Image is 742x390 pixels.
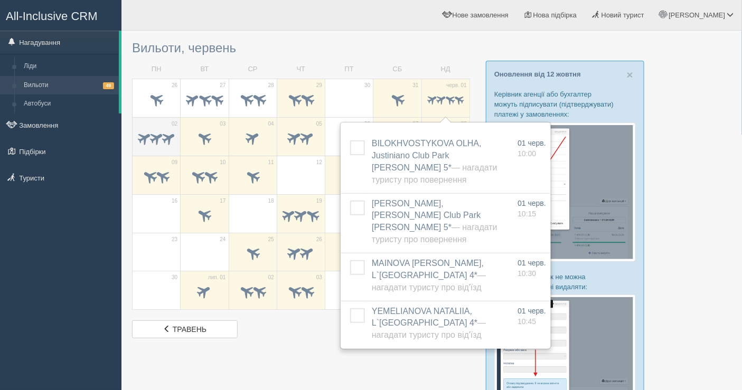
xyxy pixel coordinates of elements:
[316,120,322,128] span: 05
[627,69,633,80] button: Close
[316,236,322,243] span: 26
[316,82,322,89] span: 29
[494,89,636,119] p: Керівник агенції або бухгалтер можуть підписувати (підтверджувати) платежі у замовленнях:
[372,199,497,244] span: [PERSON_NAME], [PERSON_NAME] Club Park [PERSON_NAME] 5*
[421,60,469,79] td: НД
[364,82,370,89] span: 30
[268,274,274,281] span: 02
[6,9,98,23] span: All-Inclusive CRM
[669,11,725,19] span: [PERSON_NAME]
[372,307,486,340] span: YEMELIANOVA NATALIIA, L`[GEOGRAPHIC_DATA] 4*
[316,274,322,281] span: 03
[627,69,633,81] span: ×
[518,149,536,158] span: 10:00
[518,210,536,218] span: 10:15
[220,120,226,128] span: 03
[518,259,546,267] span: 01 черв.
[494,272,636,292] p: Підписаний платіж не можна ані редагувати, ані видаляти:
[268,197,274,205] span: 18
[494,70,581,78] a: Оновлення від 12 жовтня
[172,120,177,128] span: 02
[172,197,177,205] span: 16
[518,199,546,207] span: 01 черв.
[132,320,238,338] a: травень
[220,197,226,205] span: 17
[316,159,322,166] span: 12
[372,199,497,244] a: [PERSON_NAME], [PERSON_NAME] Club Park [PERSON_NAME] 5*— Нагадати туристу про повернення
[268,82,274,89] span: 28
[268,159,274,166] span: 11
[602,11,644,19] span: Новий турист
[19,76,119,95] a: Вильоти49
[316,197,322,205] span: 19
[172,159,177,166] span: 09
[494,122,636,262] img: %D0%BF%D1%96%D0%B4%D1%82%D0%B2%D0%B5%D1%80%D0%B4%D0%B6%D0%B5%D0%BD%D0%BD%D1%8F-%D0%BE%D0%BF%D0%BB...
[208,274,226,281] span: лип. 01
[518,306,546,327] a: 01 черв. 10:45
[220,82,226,89] span: 27
[133,60,181,79] td: ПН
[364,120,370,128] span: 06
[1,1,121,30] a: All-Inclusive CRM
[373,60,421,79] td: СБ
[372,307,486,340] a: YEMELIANOVA NATALIIA, L`[GEOGRAPHIC_DATA] 4*— Нагадати туристу про від'їзд
[172,274,177,281] span: 30
[372,271,486,292] span: — Нагадати туристу про від'їзд
[518,258,546,279] a: 01 черв. 10:30
[173,325,206,334] span: травень
[372,259,486,292] a: MAINOVA [PERSON_NAME], L`[GEOGRAPHIC_DATA] 4*— Нагадати туристу про від'їзд
[518,139,546,147] span: 01 черв.
[413,120,419,128] span: 07
[453,11,509,19] span: Нове замовлення
[461,120,467,128] span: 08
[413,82,419,89] span: 31
[518,269,536,278] span: 10:30
[533,11,577,19] span: Нова підбірка
[447,82,467,89] span: черв. 01
[518,307,546,315] span: 01 черв.
[518,317,536,326] span: 10:45
[372,259,486,292] span: MAINOVA [PERSON_NAME], L`[GEOGRAPHIC_DATA] 4*
[277,60,325,79] td: ЧТ
[19,94,119,113] a: Автобуси
[372,139,497,184] span: BILOKHVOSTYKOVA OLHA, Justiniano Club Park [PERSON_NAME] 5*
[19,57,119,76] a: Ліди
[268,120,274,128] span: 04
[220,236,226,243] span: 24
[220,159,226,166] span: 10
[103,82,114,89] span: 49
[181,60,229,79] td: ВТ
[325,60,373,79] td: ПТ
[172,236,177,243] span: 23
[518,138,546,159] a: 01 черв. 10:00
[132,41,470,55] h3: Вильоти, червень
[268,236,274,243] span: 25
[518,198,546,219] a: 01 черв. 10:15
[229,60,277,79] td: СР
[172,82,177,89] span: 26
[372,139,497,184] a: BILOKHVOSTYKOVA OLHA, Justiniano Club Park [PERSON_NAME] 5*— Нагадати туристу про повернення
[372,163,497,184] span: — Нагадати туристу про повернення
